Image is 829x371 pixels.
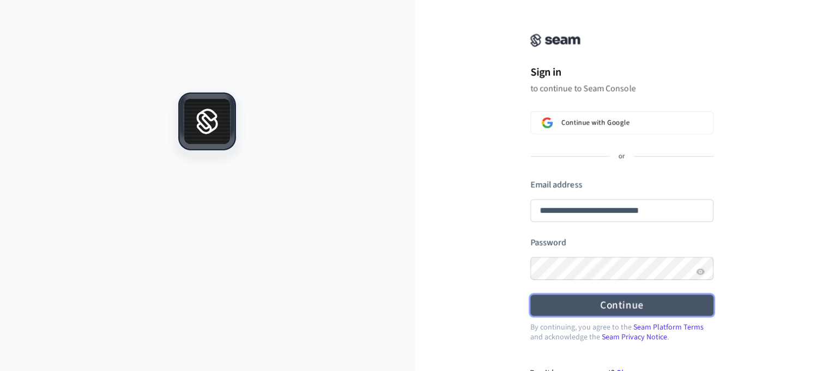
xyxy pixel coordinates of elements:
[530,295,713,316] button: Continue
[530,83,713,94] p: to continue to Seam Console
[633,322,704,333] a: Seam Platform Terms
[602,332,667,343] a: Seam Privacy Notice
[694,265,707,278] button: Show password
[530,237,566,249] label: Password
[530,322,713,342] p: By continuing, you agree to the and acknowledge the .
[530,34,580,47] img: Seam Console
[530,64,713,81] h1: Sign in
[542,117,553,128] img: Sign in with Google
[561,118,630,127] span: Continue with Google
[619,152,625,161] p: or
[530,179,582,191] label: Email address
[530,111,713,134] button: Sign in with GoogleContinue with Google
